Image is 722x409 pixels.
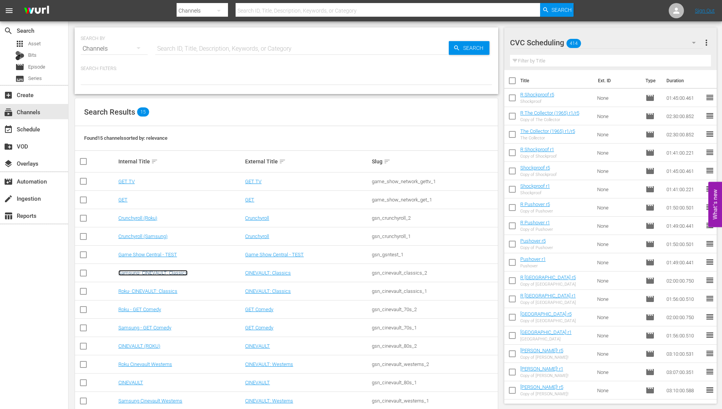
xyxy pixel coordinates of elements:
div: gsn_cinevault_70s_2 [372,307,496,312]
span: reorder [705,349,714,358]
a: R [GEOGRAPHIC_DATA] r1 [520,293,576,299]
a: [PERSON_NAME]! r1 [520,366,563,372]
td: None [594,125,642,144]
div: game_show_network_gettv_1 [372,179,496,184]
div: Copy of Pushover [520,209,553,214]
a: Samsung- CINEVAULT: Classics [118,270,188,276]
span: Series [28,75,42,82]
span: Search [460,41,489,55]
div: Channels [81,38,148,59]
span: Asset [15,39,24,48]
span: reorder [705,239,714,248]
a: CINEVAULT [245,380,270,385]
span: reorder [705,221,714,230]
div: Copy of [GEOGRAPHIC_DATA] [520,318,576,323]
div: gsn_crunchyroll_1 [372,233,496,239]
a: CINEVAULT: Classics [245,288,291,294]
div: game_show_network_get_1 [372,197,496,203]
img: ans4CAIJ8jUAAAAAAAAAAAAAAAAAAAAAAAAgQb4GAAAAAAAAAAAAAAAAAAAAAAAAJMjXAAAAAAAAAAAAAAAAAAAAAAAAgAT5G... [18,2,55,20]
td: None [594,253,642,272]
span: Episode [645,203,655,212]
td: 01:56:00.510 [663,290,705,308]
span: reorder [705,294,714,303]
div: Copy of [PERSON_NAME]! [520,391,568,396]
div: External Title [245,157,370,166]
div: Copy of Pushover [520,245,553,250]
div: The Collector [520,136,575,141]
td: None [594,326,642,345]
a: Game Show Central - TEST [245,252,304,257]
div: gsn_crunchyroll_2 [372,215,496,221]
span: Create [4,91,13,100]
div: Copy of Shockproof [520,172,557,177]
a: [GEOGRAPHIC_DATA] r1 [520,329,572,335]
a: Roku Cinevault Westerns [118,361,172,367]
th: Duration [662,70,708,91]
td: 02:30:00.852 [663,125,705,144]
span: reorder [705,184,714,193]
a: Game Show Central - TEST [118,252,177,257]
span: Episode [645,349,655,358]
td: 02:00:00.750 [663,308,705,326]
td: 01:49:00.441 [663,217,705,235]
a: CINEVAULT: Westerns [245,398,293,404]
td: 01:50:00.501 [663,198,705,217]
a: CINEVAULT (ROKU) [118,343,160,349]
div: [GEOGRAPHIC_DATA] [520,337,572,342]
a: R Pushover r5 [520,201,550,207]
a: GET TV [118,179,135,184]
td: None [594,162,642,180]
a: Crunchyroll (Roku) [118,215,157,221]
a: Samsung - GET Comedy [118,325,171,331]
span: Asset [28,40,41,48]
span: reorder [705,367,714,376]
a: R Shockproof r5 [520,92,554,97]
th: Type [641,70,662,91]
td: None [594,235,642,253]
span: Episode [645,240,655,249]
span: Episode [645,276,655,285]
span: Episode [645,185,655,194]
span: Episode [645,331,655,340]
a: Roku - GET Comedy [118,307,161,312]
div: Shockproof [520,99,554,104]
span: Found 15 channels sorted by: relevance [84,135,167,141]
td: None [594,272,642,290]
button: Open Feedback Widget [708,182,722,227]
span: reorder [705,276,714,285]
span: reorder [705,331,714,340]
td: None [594,345,642,363]
span: Episode [645,148,655,157]
td: 02:00:00.750 [663,272,705,290]
span: Overlays [4,159,13,168]
a: GET TV [245,179,261,184]
a: Sign Out [695,8,715,14]
span: 15 [137,107,149,117]
a: Shockproof r5 [520,165,550,171]
span: Reports [4,211,13,220]
div: Copy of The Collector [520,117,579,122]
a: Shockproof r1 [520,183,550,189]
span: Episode [645,313,655,322]
td: 01:56:00.510 [663,326,705,345]
div: Copy of [GEOGRAPHIC_DATA] [520,282,576,287]
div: Copy of [PERSON_NAME]! [520,355,568,360]
td: 01:41:00.221 [663,180,705,198]
span: reorder [705,148,714,157]
span: Schedule [4,125,13,134]
a: GET [118,197,128,203]
div: Copy of [GEOGRAPHIC_DATA] [520,300,576,305]
div: gsn_cinevault_80s_2 [372,343,496,349]
td: None [594,217,642,235]
span: more_vert [702,38,711,47]
a: Crunchyroll (Samsung) [118,233,167,239]
a: The Collector (1965) r1/r5 [520,128,575,134]
td: 03:10:00.588 [663,381,705,399]
a: Roku- CINEVAULT: Classics [118,288,177,294]
a: Pushover r1 [520,256,546,262]
a: R Pushover r1 [520,220,550,225]
span: Episode [645,112,655,121]
span: reorder [705,257,714,267]
p: Search Filters: [81,66,492,72]
span: Episode [645,93,655,102]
